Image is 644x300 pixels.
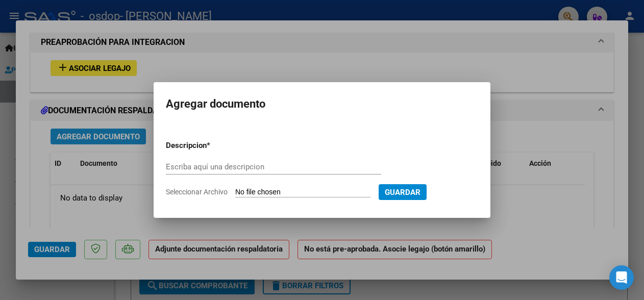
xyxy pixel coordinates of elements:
span: Guardar [385,188,420,197]
p: Descripcion [166,140,260,152]
button: Guardar [379,184,427,200]
div: Open Intercom Messenger [609,265,634,290]
h2: Agregar documento [166,94,478,114]
span: Seleccionar Archivo [166,188,228,196]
